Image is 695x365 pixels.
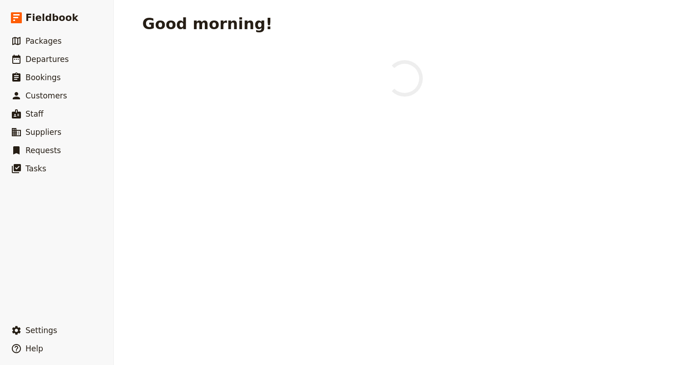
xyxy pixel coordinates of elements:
[25,55,69,64] span: Departures
[25,73,61,82] span: Bookings
[25,146,61,155] span: Requests
[25,36,61,46] span: Packages
[25,344,43,353] span: Help
[25,326,57,335] span: Settings
[25,128,61,137] span: Suppliers
[25,164,46,173] span: Tasks
[142,15,273,33] h1: Good morning!
[25,91,67,100] span: Customers
[25,109,44,118] span: Staff
[25,11,78,25] span: Fieldbook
